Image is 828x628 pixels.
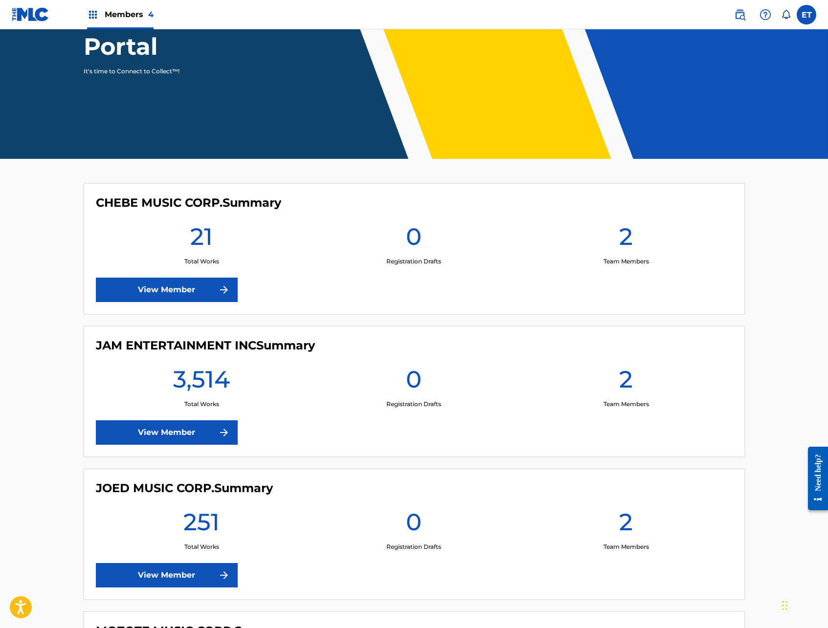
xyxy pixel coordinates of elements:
span: 4 [148,10,154,19]
div: Help [756,5,775,24]
p: Total Works [184,400,219,409]
a: View Member [96,420,238,445]
iframe: Resource Center [801,439,828,518]
h1: 2 [619,222,633,257]
h4: JAM ENTERTAINMENT INC [96,338,315,353]
p: Total Works [184,257,219,266]
h1: 0 [406,365,422,400]
a: View Member [96,278,238,302]
h4: JOED MUSIC CORP. [96,481,273,496]
p: Team Members [604,542,649,551]
h1: 251 [183,507,220,542]
p: Registration Drafts [386,542,441,551]
h1: 2 [619,365,633,400]
a: Public Search [730,5,750,24]
img: f7272a7cc735f4ea7f67.svg [218,427,230,438]
p: Total Works [184,542,219,551]
div: Notifications [781,10,791,20]
p: Registration Drafts [386,257,441,266]
iframe: Chat Widget [779,581,828,628]
h1: 0 [406,222,422,257]
img: f7272a7cc735f4ea7f67.svg [218,284,230,296]
div: Drag [782,591,788,620]
img: f7272a7cc735f4ea7f67.svg [218,569,230,581]
img: help [760,9,771,21]
p: Registration Drafts [386,400,441,409]
img: MLC Logo [12,7,49,22]
h4: CHEBE MUSIC CORP. [96,195,281,210]
p: Team Members [604,257,649,266]
a: View Member [96,563,238,587]
h1: 21 [190,222,213,257]
h1: 2 [619,507,633,542]
img: Top Rightsholders [87,9,99,21]
p: It's time to Connect to Collect™! [84,67,253,76]
span: Members [105,9,154,20]
p: Team Members [604,400,649,409]
img: search [734,9,746,21]
h1: 3,514 [173,365,230,400]
div: User Menu [797,5,816,24]
h1: 0 [406,507,422,542]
